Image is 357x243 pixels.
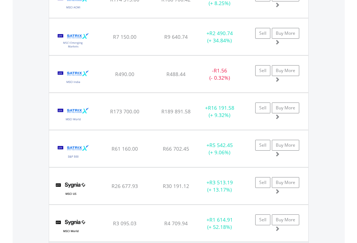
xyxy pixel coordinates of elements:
[255,214,270,225] a: Sell
[112,145,138,152] span: R61 160.00
[166,71,186,77] span: R488.44
[197,142,242,156] div: + (+ 9.06%)
[53,102,94,128] img: EQU.ZA.STXWDM.png
[164,33,188,40] span: R9 640.74
[112,183,138,189] span: R26 677.93
[164,220,188,227] span: R4 709.94
[163,183,189,189] span: R30 191.12
[53,139,94,165] img: EQU.ZA.STX500.png
[53,214,89,240] img: EQU.ZA.SYGWD.png
[110,108,139,115] span: R173 700.00
[197,216,242,231] div: + (+ 52.18%)
[208,104,234,111] span: R16 191.58
[53,28,94,53] img: EQU.ZA.STXEMG.png
[255,28,270,39] a: Sell
[214,67,227,74] span: R1.56
[272,140,299,151] a: Buy More
[272,28,299,39] a: Buy More
[197,104,242,119] div: + (+ 9.32%)
[53,177,89,202] img: EQU.ZA.SYGUS.png
[255,177,270,188] a: Sell
[272,177,299,188] a: Buy More
[115,71,134,77] span: R490.00
[197,30,242,44] div: + (+ 34.84%)
[209,142,233,148] span: R5 542.45
[197,67,242,81] div: - (- 0.32%)
[209,179,233,186] span: R3 513.19
[255,102,270,113] a: Sell
[255,140,270,151] a: Sell
[163,145,189,152] span: R66 702.45
[161,108,191,115] span: R189 891.58
[255,65,270,76] a: Sell
[209,216,233,223] span: R1 614.91
[113,220,136,227] span: R3 095.03
[272,214,299,225] a: Buy More
[209,30,233,37] span: R2 490.74
[272,102,299,113] a: Buy More
[272,65,299,76] a: Buy More
[197,179,242,193] div: + (+ 13.17%)
[113,33,136,40] span: R7 150.00
[53,65,94,91] img: EQU.ZA.STXNDA.png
